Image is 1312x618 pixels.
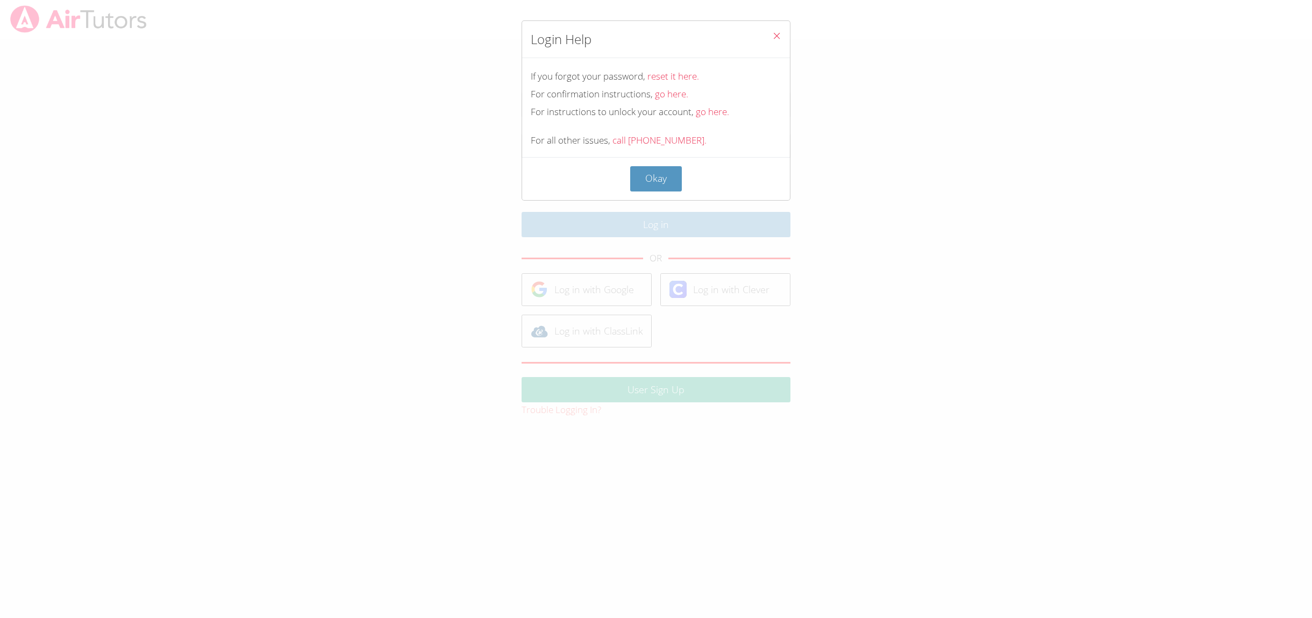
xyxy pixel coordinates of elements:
[531,69,781,84] div: If you forgot your password,
[531,133,781,148] div: For all other issues,
[764,21,790,54] button: Close
[612,134,707,146] a: call [PHONE_NUMBER].
[696,105,729,118] a: go here.
[630,166,682,191] button: Okay
[655,88,688,100] a: go here.
[647,70,699,82] a: reset it here.
[531,104,781,120] div: For instructions to unlock your account,
[531,30,591,49] h2: Login Help
[531,87,781,102] div: For confirmation instructions,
